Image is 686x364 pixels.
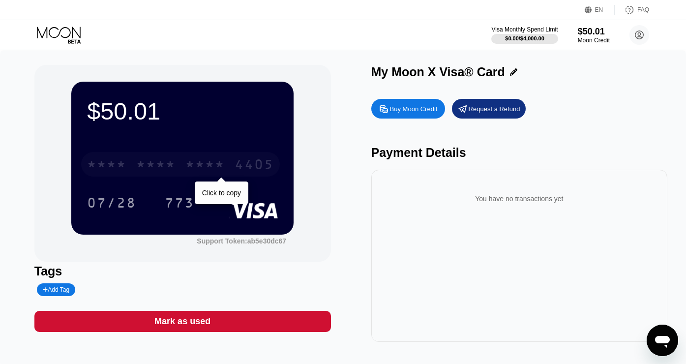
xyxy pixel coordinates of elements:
[390,105,438,113] div: Buy Moon Credit
[235,158,274,174] div: 4405
[452,99,526,119] div: Request a Refund
[615,5,649,15] div: FAQ
[34,264,331,278] div: Tags
[34,311,331,332] div: Mark as used
[371,99,445,119] div: Buy Moon Credit
[154,316,210,327] div: Mark as used
[637,6,649,13] div: FAQ
[595,6,603,13] div: EN
[647,325,678,356] iframe: Button to launch messaging window
[371,146,668,160] div: Payment Details
[585,5,615,15] div: EN
[469,105,520,113] div: Request a Refund
[80,190,144,215] div: 07/28
[157,190,202,215] div: 773
[491,26,558,33] div: Visa Monthly Spend Limit
[379,185,660,212] div: You have no transactions yet
[43,286,69,293] div: Add Tag
[578,27,610,44] div: $50.01Moon Credit
[505,35,544,41] div: $0.00 / $4,000.00
[87,97,278,125] div: $50.01
[197,237,286,245] div: Support Token:ab5e30dc67
[491,26,558,44] div: Visa Monthly Spend Limit$0.00/$4,000.00
[37,283,75,296] div: Add Tag
[578,27,610,37] div: $50.01
[87,196,136,212] div: 07/28
[578,37,610,44] div: Moon Credit
[371,65,505,79] div: My Moon X Visa® Card
[202,189,241,197] div: Click to copy
[197,237,286,245] div: Support Token: ab5e30dc67
[165,196,194,212] div: 773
